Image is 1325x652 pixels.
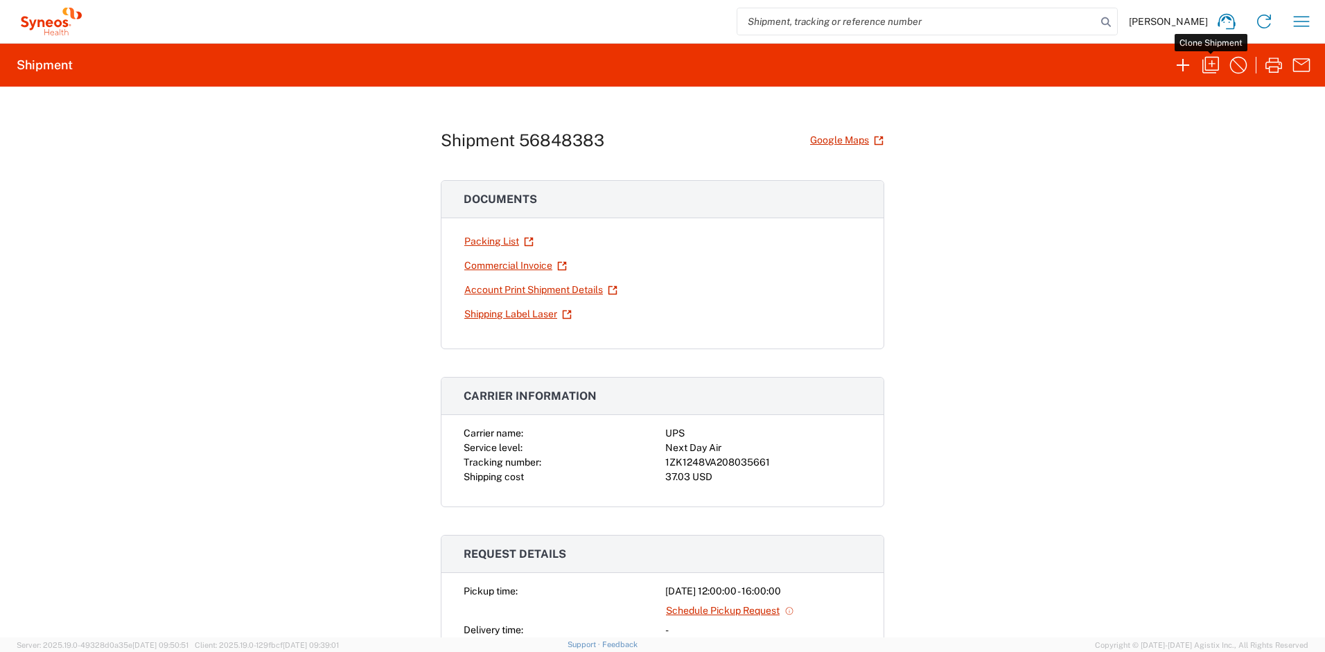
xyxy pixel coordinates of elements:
[602,640,638,649] a: Feedback
[464,302,572,326] a: Shipping Label Laser
[665,426,861,441] div: UPS
[464,547,566,561] span: Request details
[464,389,597,403] span: Carrier information
[464,585,518,597] span: Pickup time:
[464,471,524,482] span: Shipping cost
[665,584,861,599] div: [DATE] 12:00:00 - 16:00:00
[195,641,339,649] span: Client: 2025.19.0-129fbcf
[809,128,884,152] a: Google Maps
[665,470,861,484] div: 37.03 USD
[283,641,339,649] span: [DATE] 09:39:01
[464,229,534,254] a: Packing List
[464,624,523,635] span: Delivery time:
[464,442,523,453] span: Service level:
[665,441,861,455] div: Next Day Air
[464,428,523,439] span: Carrier name:
[665,623,861,637] div: -
[464,254,568,278] a: Commercial Invoice
[1095,639,1308,651] span: Copyright © [DATE]-[DATE] Agistix Inc., All Rights Reserved
[665,599,795,623] a: Schedule Pickup Request
[737,8,1096,35] input: Shipment, tracking or reference number
[132,641,188,649] span: [DATE] 09:50:51
[17,641,188,649] span: Server: 2025.19.0-49328d0a35e
[464,193,537,206] span: Documents
[464,278,618,302] a: Account Print Shipment Details
[1129,15,1208,28] span: [PERSON_NAME]
[568,640,602,649] a: Support
[441,130,604,150] h1: Shipment 56848383
[17,57,73,73] h2: Shipment
[665,455,861,470] div: 1ZK1248VA208035661
[464,457,541,468] span: Tracking number:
